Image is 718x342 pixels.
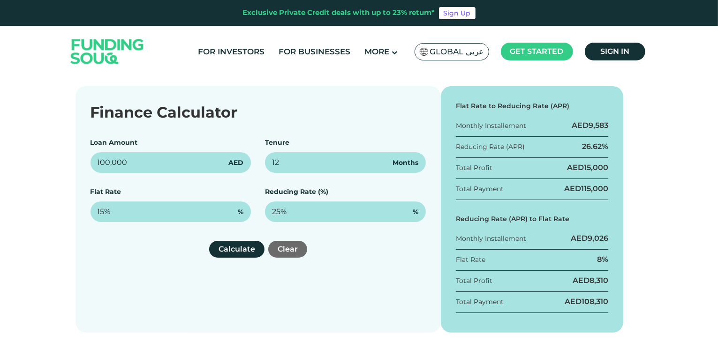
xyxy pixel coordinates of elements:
span: 108,310 [582,297,608,306]
span: Months [393,158,418,168]
div: Total Profit [456,163,492,173]
span: More [364,47,389,56]
img: SA Flag [420,48,428,56]
div: 26.62% [582,141,608,152]
span: 8,310 [590,276,608,285]
span: 9,583 [589,121,608,130]
span: AED [228,158,243,168]
span: % [238,207,243,217]
div: Flat Rate to Reducing Rate (APR) [456,101,609,111]
span: Sign in [600,47,629,56]
div: Reducing Rate (APR) to Flat Rate [456,214,609,224]
span: 115,000 [581,184,608,193]
span: Get started [510,47,564,56]
a: For Investors [196,44,267,59]
label: Flat Rate [91,187,121,196]
img: Logo [61,28,153,75]
div: 8% [597,254,608,265]
div: Total Profit [456,276,492,286]
div: AED [564,184,608,194]
div: AED [567,163,608,173]
span: Global عربي [430,46,484,57]
div: Reducing Rate (APR) [456,142,525,152]
div: AED [572,120,608,131]
label: Loan Amount [91,138,138,147]
span: 15,000 [584,163,608,172]
div: Total Payment [456,184,504,194]
div: AED [565,297,608,307]
div: Flat Rate [456,255,485,265]
button: Calculate [209,241,265,258]
a: Sign Up [439,7,476,19]
button: Clear [268,241,307,258]
label: Reducing Rate (%) [265,187,328,196]
div: Exclusive Private Credit deals with up to 23% return* [243,7,435,18]
div: Monthly Installement [456,234,526,244]
label: Tenure [265,138,289,147]
a: For Businesses [276,44,353,59]
span: 9,026 [588,234,608,243]
span: % [413,207,418,217]
div: Total Payment [456,297,504,307]
a: Sign in [585,43,645,60]
div: Finance Calculator [91,101,426,124]
div: Monthly Installement [456,121,526,131]
div: AED [573,275,608,286]
div: AED [571,233,608,244]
